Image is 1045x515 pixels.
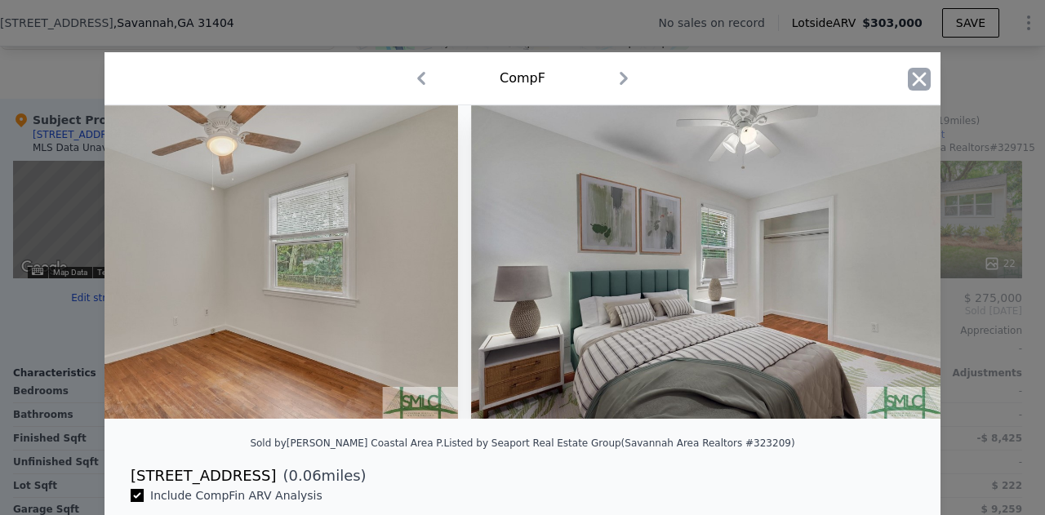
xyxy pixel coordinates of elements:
img: Property Img [471,105,942,419]
span: Include Comp F in ARV Analysis [144,489,329,502]
div: Comp F [500,69,545,88]
div: [STREET_ADDRESS] [131,464,276,487]
span: ( miles) [276,464,366,487]
div: Sold by [PERSON_NAME] Coastal Area P . [250,437,443,449]
div: Listed by Seaport Real Estate Group (Savannah Area Realtors #323209) [444,437,795,449]
span: 0.06 [289,467,322,484]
